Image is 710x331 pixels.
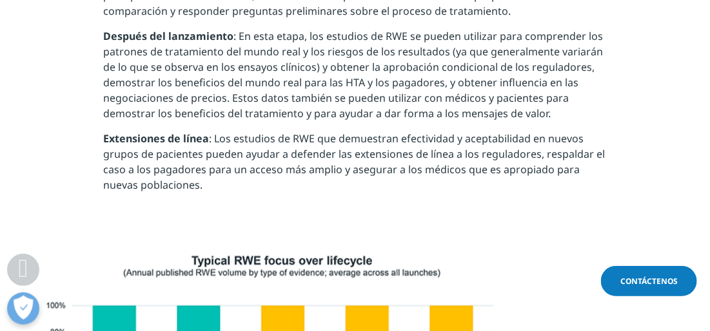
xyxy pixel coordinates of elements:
p: : En esta etapa, los estudios de RWE se pueden utilizar para comprender los patrones de tratamien... [103,28,607,131]
strong: Extensiones de línea [103,131,209,146]
a: Contáctenos [601,266,697,296]
span: Contáctenos [620,276,678,287]
strong: Después del lanzamiento [103,29,233,43]
button: Abrir preferencias [7,292,39,325]
p: : Los estudios de RWE que demuestran efectividad y aceptabilidad en nuevos grupos de pacientes pu... [103,131,607,202]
